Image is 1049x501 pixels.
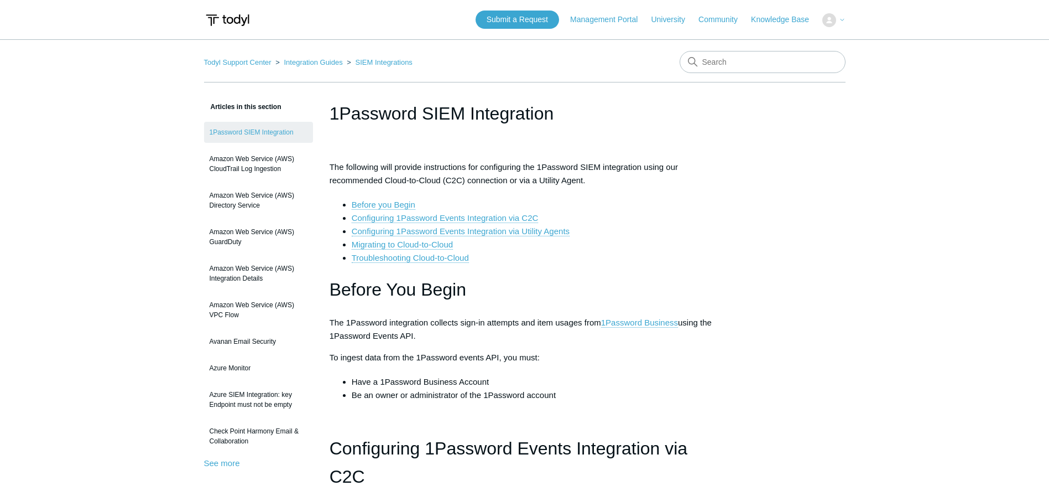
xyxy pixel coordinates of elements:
[204,258,313,289] a: Amazon Web Service (AWS) Integration Details
[204,103,281,111] span: Articles in this section
[330,351,720,364] p: To ingest data from the 1Password events API, you must:
[330,316,720,343] p: The 1Password integration collects sign-in attempts and item usages from using the 1Password Even...
[204,458,240,468] a: See more
[330,276,720,304] h1: Before You Begin
[680,51,846,73] input: Search
[651,14,696,25] a: University
[352,389,720,402] li: Be an owner or administrator of the 1Password account
[204,10,251,30] img: Todyl Support Center Help Center home page
[204,58,272,66] a: Todyl Support Center
[204,295,313,326] a: Amazon Web Service (AWS) VPC Flow
[204,221,313,252] a: Amazon Web Service (AWS) GuardDuty
[330,435,720,491] h1: Configuring 1Password Events Integration via C2C
[204,58,274,66] li: Todyl Support Center
[330,100,720,127] h1: 1Password SIEM Integration
[352,226,570,236] a: Configuring 1Password Events Integration via Utility Agents
[570,14,649,25] a: Management Portal
[352,375,720,389] li: Have a 1Password Business Account
[204,384,313,415] a: Azure SIEM Integration: key Endpoint must not be empty
[352,213,539,223] a: Configuring 1Password Events Integration via C2C
[751,14,820,25] a: Knowledge Base
[204,185,313,216] a: Amazon Web Service (AWS) Directory Service
[352,253,469,263] a: Troubleshooting Cloud-to-Cloud
[352,200,415,210] a: Before you Begin
[698,14,749,25] a: Community
[330,161,720,187] p: The following will provide instructions for configuring the 1Password SIEM integration using our ...
[476,11,559,29] a: Submit a Request
[601,318,678,328] a: 1Password Business
[352,240,453,250] a: Migrating to Cloud-to-Cloud
[204,122,313,143] a: 1Password SIEM Integration
[356,58,413,66] a: SIEM Integrations
[273,58,345,66] li: Integration Guides
[204,331,313,352] a: Avanan Email Security
[204,148,313,179] a: Amazon Web Service (AWS) CloudTrail Log Ingestion
[204,421,313,452] a: Check Point Harmony Email & Collaboration
[284,58,342,66] a: Integration Guides
[345,58,413,66] li: SIEM Integrations
[204,358,313,379] a: Azure Monitor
